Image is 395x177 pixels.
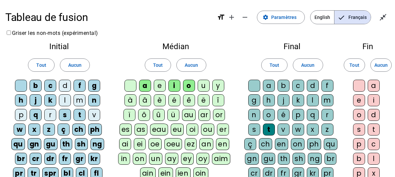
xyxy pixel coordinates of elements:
[30,80,42,92] div: b
[263,80,275,92] div: a
[15,94,27,106] div: h
[123,109,135,121] div: ï
[198,80,210,92] div: u
[199,138,213,150] div: an
[278,80,290,92] div: b
[225,11,238,24] button: Augmenter la taille de la police
[292,109,304,121] div: p
[43,124,55,135] div: z
[213,109,225,121] div: or
[154,80,166,92] div: e
[153,61,163,69] span: Tout
[60,138,72,150] div: th
[196,153,209,165] div: oy
[271,13,296,21] span: Paramètres
[153,109,165,121] div: û
[217,13,225,21] mat-icon: format_size
[198,109,210,121] div: ar
[201,124,214,135] div: ou
[241,13,249,21] mat-icon: remove
[368,80,380,92] div: a
[44,153,56,165] div: dr
[171,124,184,135] div: eu
[164,138,182,150] div: oeu
[257,11,305,24] button: Paramètres
[7,31,11,35] input: Griser les non-mots (expérimental)
[278,153,290,165] div: th
[349,61,359,69] span: Tout
[370,58,392,72] button: Aucun
[59,94,71,106] div: l
[324,153,336,165] div: br
[150,124,168,135] div: eau
[310,10,371,24] mat-button-toggle-group: Language selection
[291,138,304,150] div: on
[278,124,290,135] div: v
[368,153,380,165] div: l
[212,80,224,92] div: y
[217,124,229,135] div: er
[30,153,42,165] div: cr
[72,124,86,135] div: ch
[262,153,275,165] div: gu
[275,138,288,150] div: en
[88,124,102,135] div: ph
[11,43,107,50] h2: Initial
[307,94,319,106] div: l
[292,80,304,92] div: c
[74,80,86,92] div: f
[310,11,334,24] span: English
[15,109,27,121] div: p
[368,109,380,121] div: d
[353,94,365,106] div: e
[334,11,371,24] span: Français
[248,94,260,106] div: g
[148,138,162,150] div: oe
[30,109,42,121] div: q
[139,80,151,92] div: a
[119,124,132,135] div: es
[376,11,390,24] button: Quitter le plein écran
[183,94,195,106] div: ê
[139,94,151,106] div: â
[245,153,259,165] div: gn
[181,153,194,165] div: ey
[263,14,269,20] mat-icon: settings
[244,138,256,150] div: ç
[353,109,365,121] div: o
[198,94,210,106] div: ë
[58,124,70,135] div: ç
[88,109,100,121] div: v
[228,13,236,21] mat-icon: add
[263,124,275,135] div: t
[368,124,380,135] div: t
[248,109,260,121] div: n
[183,80,195,92] div: o
[88,94,100,106] div: n
[30,94,42,106] div: j
[165,153,178,165] div: ay
[44,80,56,92] div: c
[212,94,224,106] div: î
[307,124,319,135] div: x
[5,30,98,36] label: Griser les non-mots (expérimental)
[168,80,180,92] div: i
[374,61,388,69] span: Aucun
[263,94,275,106] div: h
[118,43,233,50] h2: Médian
[238,11,252,24] button: Diminuer la taille de la police
[74,109,86,121] div: t
[308,153,322,165] div: ng
[351,43,384,50] h2: Fin
[278,94,290,106] div: j
[14,124,26,135] div: w
[185,61,198,69] span: Aucun
[353,138,365,150] div: p
[15,153,27,165] div: br
[292,94,304,106] div: k
[353,124,365,135] div: s
[379,13,387,21] mat-icon: close_fullscreen
[344,58,365,72] button: Tout
[321,80,333,92] div: f
[307,138,321,150] div: ph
